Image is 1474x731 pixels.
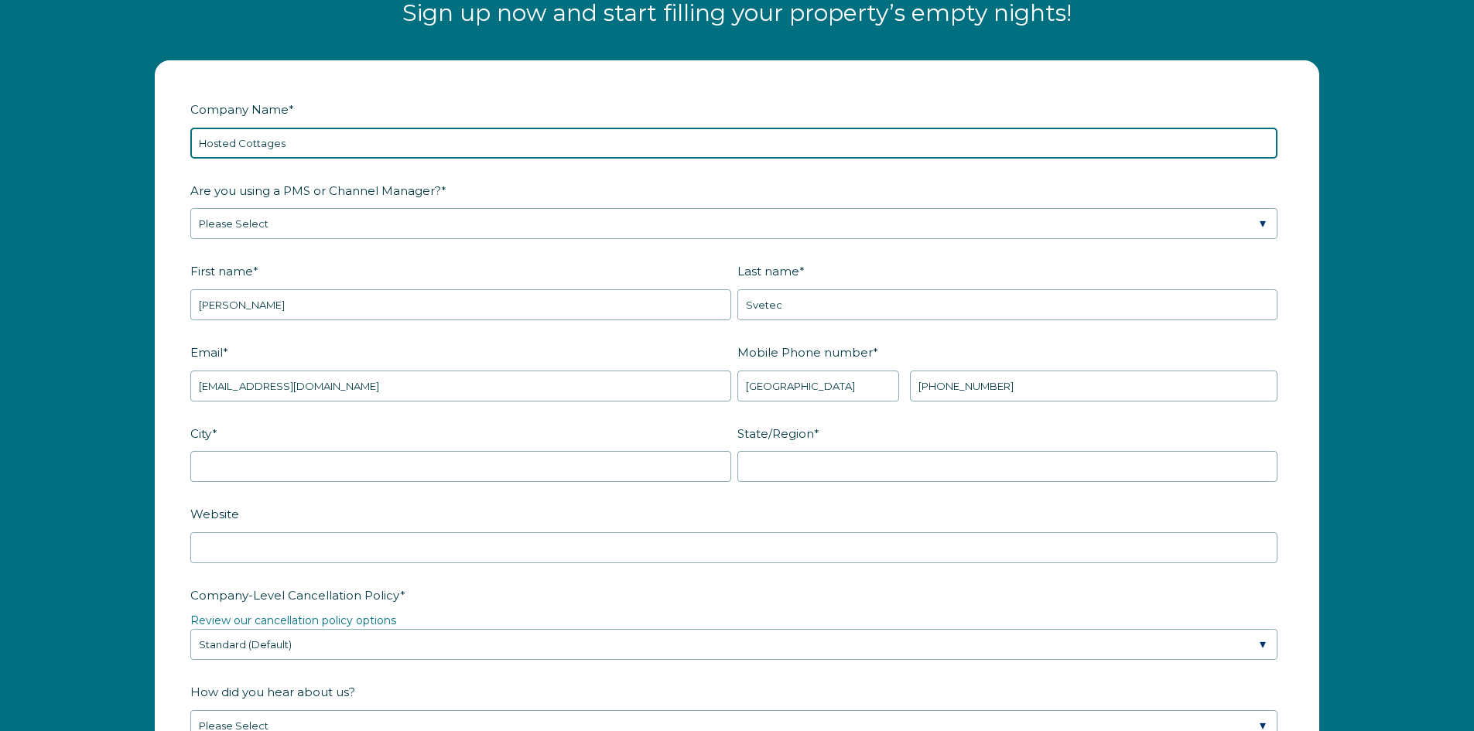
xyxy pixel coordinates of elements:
[190,502,239,526] span: Website
[190,583,400,607] span: Company-Level Cancellation Policy
[190,340,223,364] span: Email
[190,680,355,704] span: How did you hear about us?
[190,97,289,121] span: Company Name
[190,422,212,446] span: City
[190,179,441,203] span: Are you using a PMS or Channel Manager?
[190,259,253,283] span: First name
[737,340,873,364] span: Mobile Phone number
[737,259,799,283] span: Last name
[737,422,814,446] span: State/Region
[190,613,396,627] a: Review our cancellation policy options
